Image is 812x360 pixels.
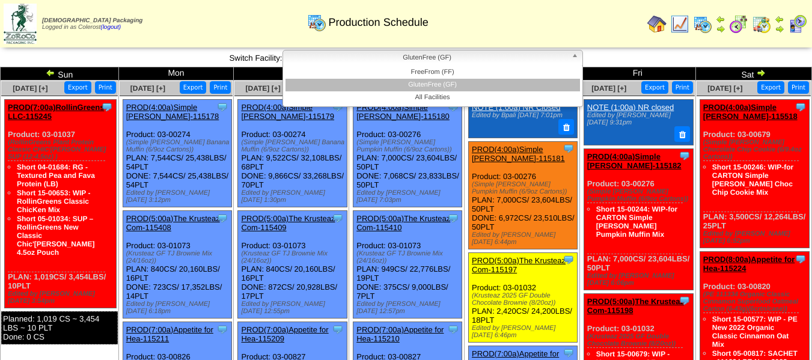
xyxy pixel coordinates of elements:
[356,139,462,153] div: (Simple [PERSON_NAME] Pumpkin Muffin (6/9oz Cartons))
[472,145,565,163] a: PROD(4:00a)Simple [PERSON_NAME]-115181
[469,252,578,342] div: Product: 03-01032 PLAN: 2,420CS / 24,200LBS / 18PLT
[703,255,795,273] a: PROD(8:00a)Appetite for Hea-115224
[1,67,119,81] td: Sun
[447,212,459,224] img: Tooltip
[356,301,462,315] div: Edited by [PERSON_NAME] [DATE] 12:57pm
[596,205,677,239] a: Short 15-00244: WIP-for CARTON Simple [PERSON_NAME] Pumpkin Muffin Mix
[679,294,691,307] img: Tooltip
[216,323,228,335] img: Tooltip
[126,189,231,204] div: Edited by [PERSON_NAME] [DATE] 3:12pm
[641,81,668,94] button: Export
[241,214,335,232] a: PROD(5:00a)The Krusteaz Com-115409
[472,103,560,112] a: NOTE (1:00a) NR Closed
[788,14,807,34] img: calendarcustomer.gif
[42,17,142,24] span: [DEMOGRAPHIC_DATA] Packaging
[716,14,725,24] img: arrowleft.gif
[285,91,580,104] li: All Facilities
[238,211,347,319] div: Product: 03-01073 PLAN: 840CS / 20,160LBS / 16PLT DONE: 872CS / 20,928LBS / 17PLT
[752,14,771,34] img: calendarinout.gif
[591,84,626,93] a: [DATE] [+]
[329,16,429,29] span: Production Schedule
[788,81,809,94] button: Print
[210,81,231,94] button: Print
[95,81,116,94] button: Print
[8,103,104,121] a: PROD(7:00a)RollinGreens LLC-115245
[647,14,667,34] img: home.gif
[126,250,231,264] div: (Krusteaz GF TJ Brownie Mix (24/16oz))
[126,139,231,153] div: (Simple [PERSON_NAME] Banana Muffin (6/9oz Cartons))
[332,323,344,335] img: Tooltip
[795,101,807,113] img: Tooltip
[707,84,742,93] a: [DATE] [+]
[672,81,693,94] button: Print
[703,139,810,160] div: (Simple [PERSON_NAME] Chocolate Chip Cookie (6/9.4oz Cartons))
[756,68,766,78] img: arrowright.gif
[587,333,693,347] div: (Krusteaz 2025 GF Double Chocolate Brownie (8/20oz))
[234,67,349,81] td: Tue
[285,66,580,79] li: FreeFrom (FF)
[587,152,682,170] a: PROD(4:00a)Simple [PERSON_NAME]-115182
[332,212,344,224] img: Tooltip
[472,112,573,119] div: Edited by Bpali [DATE] 7:01pm
[558,119,574,135] button: Delete Note
[241,103,334,121] a: PROD(4:00a)Simple [PERSON_NAME]-115179
[241,189,346,204] div: Edited by [PERSON_NAME] [DATE] 1:30pm
[216,101,228,113] img: Tooltip
[472,292,577,307] div: (Krusteaz 2025 GF Double Chocolate Brownie (8/20oz))
[246,84,281,93] a: [DATE] [+]
[670,14,689,34] img: line_graph.gif
[241,139,346,153] div: (Simple [PERSON_NAME] Banana Muffin (6/9oz Cartons))
[241,250,346,264] div: (Krusteaz GF TJ Brownie Mix (24/16oz))
[579,67,695,81] td: Fri
[288,50,567,65] span: GlutenFree (GF)
[356,250,462,264] div: (Krusteaz GF TJ Brownie Mix (24/16oz))
[17,163,95,188] a: Short 04-01684: RG - Textured Pea and Fava Protein (LB)
[695,67,811,81] td: Sat
[587,103,674,112] a: NOTE (1:00a) NR closed
[241,325,328,343] a: PROD(7:00a)Appetite for Hea-115209
[353,100,462,207] div: Product: 03-00276 PLAN: 7,000CS / 23,604LBS / 50PLT DONE: 7,068CS / 23,833LBS / 50PLT
[729,14,748,34] img: calendarblend.gif
[118,67,234,81] td: Mon
[674,126,690,142] button: Delete Note
[1,311,118,344] div: Planned: 1,019 CS ~ 3,454 LBS ~ 10 PLT Done: 0 CS
[8,290,116,305] div: Edited by [PERSON_NAME] [DATE] 3:54pm
[353,211,462,319] div: Product: 03-01073 PLAN: 949CS / 22,776LBS / 19PLT DONE: 375CS / 9,000LBS / 7PLT
[469,141,578,249] div: Product: 03-00276 PLAN: 7,000CS / 23,604LBS / 50PLT DONE: 6,972CS / 23,510LBS / 50PLT
[356,189,462,204] div: Edited by [PERSON_NAME] [DATE] 7:03pm
[703,103,798,121] a: PROD(4:00a)Simple [PERSON_NAME]-115518
[703,230,810,245] div: Edited by [PERSON_NAME] [DATE] 6:52pm
[238,100,347,207] div: Product: 03-00274 PLAN: 9,522CS / 32,108LBS / 68PLT DONE: 9,866CS / 33,268LBS / 70PLT
[356,214,450,232] a: PROD(5:00a)The Krusteaz Com-115410
[46,68,55,78] img: arrowleft.gif
[285,79,580,91] li: GlutenFree (GF)
[472,231,577,246] div: Edited by [PERSON_NAME] [DATE] 6:44pm
[8,139,116,160] div: (RollinGreens Plant Protein Classic CHIC'[PERSON_NAME] SUP (12-4.5oz) )
[17,189,90,214] a: Short 15-00653: WIP - RollinGreens Classic ChicKen Mix
[693,14,712,34] img: calendarprod.gif
[472,256,566,274] a: PROD(5:00a)The Krusteaz Com-115197
[17,215,95,257] a: Short 05-01034: SUP – RollinGreens New Classic Chic'[PERSON_NAME] 4.5oz Pouch
[584,148,693,290] div: Product: 03-00276 PLAN: 7,000CS / 23,604LBS / 50PLT
[587,112,689,126] div: Edited by [PERSON_NAME] [DATE] 9:31pm
[5,100,117,308] div: Product: 03-01037 PLAN: 1,019CS / 3,454LBS / 10PLT
[472,325,577,339] div: Edited by [PERSON_NAME] [DATE] 6:46pm
[716,24,725,34] img: arrowright.gif
[130,84,165,93] a: [DATE] [+]
[700,100,810,248] div: Product: 03-00679 PLAN: 3,500CS / 12,264LBS / 25PLT
[563,254,575,266] img: Tooltip
[126,214,220,232] a: PROD(5:00a)The Krusteaz Com-115408
[123,100,231,207] div: Product: 03-00274 PLAN: 7,544CS / 25,438LBS / 54PLT DONE: 7,544CS / 25,438LBS / 54PLT
[42,17,142,31] span: Logged in as Colerost
[712,315,798,349] a: Short 15-00577: WIP - PE New 2022 Organic Classic Cinnamon Oat Mix
[307,13,326,32] img: calendarprod.gif
[4,4,37,44] img: zoroco-logo-small.webp
[712,163,793,197] a: Short 15-00246: WIP-for CARTON Simple [PERSON_NAME] Choc Chip Cookie Mix
[795,253,807,265] img: Tooltip
[775,14,784,24] img: arrowleft.gif
[126,103,219,121] a: PROD(4:00a)Simple [PERSON_NAME]-115178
